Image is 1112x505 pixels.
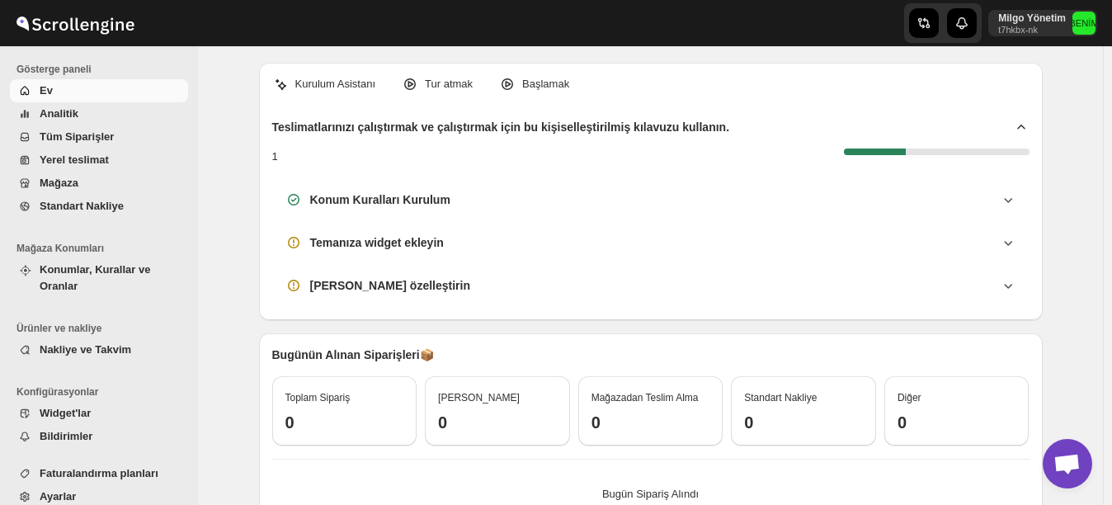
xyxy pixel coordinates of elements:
[744,413,863,432] h3: 0
[10,425,188,448] button: Bildirimler
[10,125,188,149] button: Tüm Siparişler
[16,242,190,255] span: Mağaza Konumları
[272,119,730,135] h2: Teslimatlarınızı çalıştırmak ve çalıştırmak için bu kişiselleştirilmiş kılavuzu kullanın.
[591,413,710,432] h3: 0
[285,392,351,404] span: Toplam Sipariş
[10,258,188,298] button: Konumlar, Kurallar ve Oranlar
[40,200,124,212] span: Standart Nakliye
[10,462,188,485] button: Faturalandırma planları
[40,490,76,503] span: Ayarlar
[10,402,188,425] button: Widget'lar
[438,392,520,404] span: [PERSON_NAME]
[591,392,699,404] span: Mağazadan Teslim Alma
[1043,439,1092,488] div: Açık sohbet
[310,234,444,251] h3: Temanıza widget ekleyin
[998,25,1066,35] p: t7hkbx-nk
[16,385,190,399] span: Konfigürasyonlar
[16,63,190,76] span: Gösterge paneli
[40,343,131,356] span: Nakliye ve Takvim
[295,76,376,92] p: Kurulum Asistanı
[40,407,91,419] span: Widget'lar
[40,84,53,97] span: Ev
[10,338,188,361] button: Nakliye ve Takvim
[10,102,188,125] button: Analitik
[898,392,921,404] span: Diğer
[40,153,109,166] span: Yerel teslimat
[285,413,404,432] h3: 0
[40,107,78,120] span: Analitik
[272,149,278,165] p: 1
[10,79,188,102] button: Ev
[425,76,473,92] p: Tur atmak
[40,177,78,189] span: Mağaza
[988,10,1097,36] button: Kullanıcı menüsü
[272,347,1030,363] p: Bugünün Alınan Siparişleri 📦
[40,263,150,292] span: Konumlar, Kurallar ve Oranlar
[310,277,470,294] h3: [PERSON_NAME] özelleştirin
[898,413,1016,432] h3: 0
[522,76,569,92] p: Başlamak
[16,322,190,335] span: Ürünler ve nakliye
[744,392,817,404] span: Standart Nakliye
[285,486,1016,503] p: Bugün Sipariş Alındı
[1069,18,1098,28] text: BENİM
[40,130,114,143] span: Tüm Siparişler
[310,191,450,208] h3: Konum Kuralları Kurulum
[1072,12,1096,35] span: Milgo Yönetim
[438,413,557,432] h3: 0
[40,467,158,479] span: Faturalandırma planları
[998,12,1066,25] p: Milgo Yönetim
[40,430,92,442] span: Bildirimler
[13,2,137,44] img: Kaydırma Motoru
